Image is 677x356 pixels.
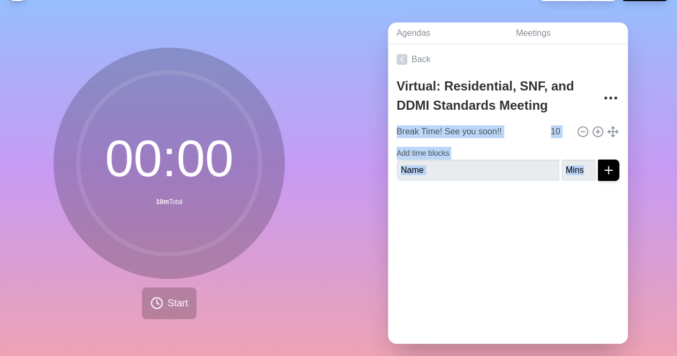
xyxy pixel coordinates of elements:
input: Name [397,160,559,181]
button: Start [142,287,196,319]
input: Mins [546,121,572,142]
input: Mins [561,160,596,181]
span: Start [168,296,188,310]
input: Name [392,121,544,142]
button: More [600,87,621,109]
a: Meetings [507,22,628,44]
label: Add time blocks [397,149,450,157]
a: Agendas [388,22,507,44]
a: Back [388,44,628,74]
